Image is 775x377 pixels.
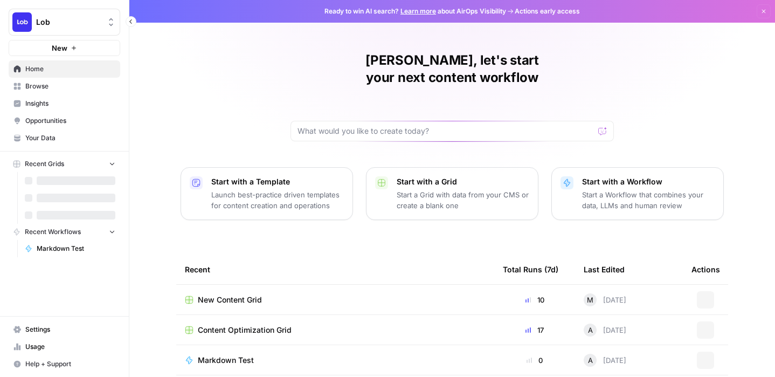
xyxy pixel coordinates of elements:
[9,338,120,355] a: Usage
[25,159,64,169] span: Recent Grids
[9,9,120,36] button: Workspace: Lob
[551,167,724,220] button: Start with a WorkflowStart a Workflow that combines your data, LLMs and human review
[584,255,625,284] div: Last Edited
[25,325,115,334] span: Settings
[503,355,566,366] div: 0
[25,81,115,91] span: Browse
[691,255,720,284] div: Actions
[25,227,81,237] span: Recent Workflows
[584,293,626,306] div: [DATE]
[181,167,353,220] button: Start with a TemplateLaunch best-practice driven templates for content creation and operations
[198,325,292,335] span: Content Optimization Grid
[9,224,120,240] button: Recent Workflows
[185,294,486,305] a: New Content Grid
[9,129,120,147] a: Your Data
[37,244,115,253] span: Markdown Test
[211,189,344,211] p: Launch best-practice driven templates for content creation and operations
[25,133,115,143] span: Your Data
[25,99,115,108] span: Insights
[185,255,486,284] div: Recent
[400,7,436,15] a: Learn more
[584,324,626,337] div: [DATE]
[9,40,120,56] button: New
[25,64,115,74] span: Home
[9,156,120,172] button: Recent Grids
[12,12,32,32] img: Lob Logo
[503,325,566,335] div: 17
[198,294,262,305] span: New Content Grid
[588,355,593,366] span: A
[9,355,120,373] button: Help + Support
[52,43,67,53] span: New
[515,6,580,16] span: Actions early access
[185,325,486,335] a: Content Optimization Grid
[20,240,120,257] a: Markdown Test
[9,95,120,112] a: Insights
[297,126,594,136] input: What would you like to create today?
[25,116,115,126] span: Opportunities
[9,112,120,129] a: Opportunities
[25,342,115,352] span: Usage
[198,355,254,366] span: Markdown Test
[211,176,344,187] p: Start with a Template
[9,60,120,78] a: Home
[290,52,614,86] h1: [PERSON_NAME], let's start your next content workflow
[25,359,115,369] span: Help + Support
[582,176,715,187] p: Start with a Workflow
[584,354,626,367] div: [DATE]
[582,189,715,211] p: Start a Workflow that combines your data, LLMs and human review
[503,294,566,305] div: 10
[397,189,529,211] p: Start a Grid with data from your CMS or create a blank one
[587,294,593,305] span: M
[324,6,506,16] span: Ready to win AI search? about AirOps Visibility
[588,325,593,335] span: A
[185,355,486,366] a: Markdown Test
[397,176,529,187] p: Start with a Grid
[9,321,120,338] a: Settings
[366,167,538,220] button: Start with a GridStart a Grid with data from your CMS or create a blank one
[9,78,120,95] a: Browse
[36,17,101,28] span: Lob
[503,255,558,284] div: Total Runs (7d)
